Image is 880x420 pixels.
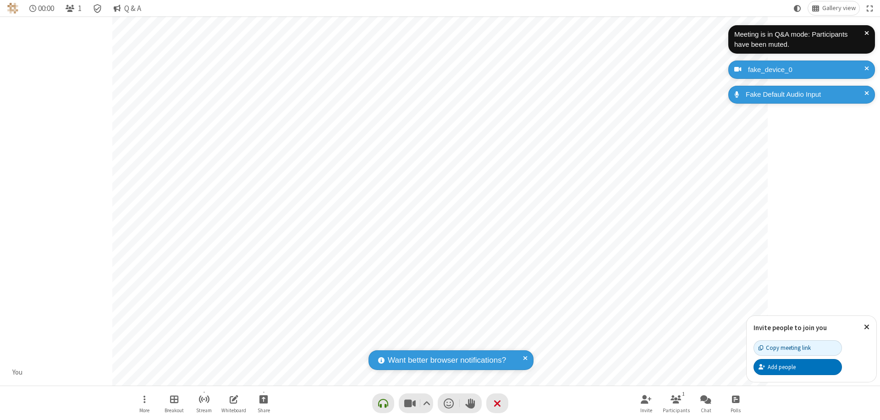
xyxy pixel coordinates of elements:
button: Start sharing [250,390,277,416]
span: More [139,408,149,413]
button: Send a reaction [438,393,460,413]
button: Change layout [808,1,859,15]
button: Manage Breakout Rooms [160,390,188,416]
button: Add people [753,359,842,375]
button: Fullscreen [863,1,877,15]
button: Using system theme [790,1,805,15]
div: fake_device_0 [745,65,868,75]
button: Open participant list [61,1,85,15]
span: Want better browser notifications? [388,354,506,366]
button: Close popover [857,316,876,338]
button: Open poll [722,390,749,416]
div: Meeting details Encryption enabled [89,1,106,15]
button: Open menu [131,390,158,416]
button: Copy meeting link [753,340,842,356]
div: You [9,367,26,378]
button: Connect your audio [372,393,394,413]
button: End or leave meeting [486,393,508,413]
span: Whiteboard [221,408,246,413]
button: Open chat [692,390,720,416]
span: Chat [701,408,711,413]
span: Q & A [124,4,141,13]
button: Q & A [110,1,145,15]
span: Share [258,408,270,413]
button: Open participant list [662,390,690,416]
div: 1 [680,390,687,398]
label: Invite people to join you [753,323,827,332]
span: Invite [640,408,652,413]
img: QA Selenium DO NOT DELETE OR CHANGE [7,3,18,14]
span: Participants [663,408,690,413]
button: Open shared whiteboard [220,390,247,416]
span: 00:00 [38,4,54,13]
span: Gallery view [822,5,856,12]
button: Stop video (⌘+Shift+V) [399,393,433,413]
div: Copy meeting link [759,343,811,352]
span: Polls [731,408,741,413]
button: Raise hand [460,393,482,413]
div: Timer [26,1,58,15]
div: Fake Default Audio Input [742,89,868,100]
span: Breakout [165,408,184,413]
button: Start streaming [190,390,218,416]
button: Video setting [420,393,433,413]
span: Stream [196,408,212,413]
span: 1 [78,4,82,13]
div: Meeting is in Q&A mode: Participants have been muted. [734,29,864,50]
button: Invite participants (⌘+Shift+I) [632,390,660,416]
